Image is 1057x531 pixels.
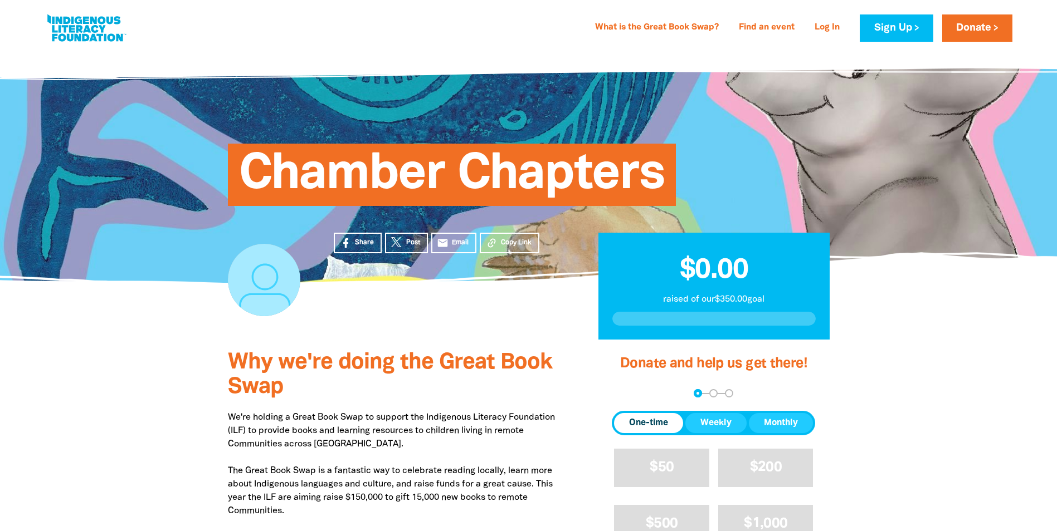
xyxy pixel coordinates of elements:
[480,233,539,253] button: Copy Link
[612,411,815,435] div: Donation frequency
[744,517,787,530] span: $1,000
[685,413,747,433] button: Weekly
[680,258,748,283] span: $0.00
[629,416,668,430] span: One-time
[406,238,420,248] span: Post
[860,14,933,42] a: Sign Up
[614,449,709,487] button: $50
[942,14,1012,42] a: Donate
[650,461,674,474] span: $50
[725,389,733,397] button: Navigate to step 3 of 3 to enter your payment details
[501,238,532,248] span: Copy Link
[334,233,382,253] a: Share
[437,237,449,249] i: email
[614,413,683,433] button: One-time
[228,352,552,397] span: Why we're doing the Great Book Swap
[431,233,477,253] a: emailEmail
[732,19,801,37] a: Find an event
[718,449,814,487] button: $200
[452,238,469,248] span: Email
[749,413,813,433] button: Monthly
[385,233,428,253] a: Post
[709,389,718,397] button: Navigate to step 2 of 3 to enter your details
[355,238,374,248] span: Share
[700,416,732,430] span: Weekly
[612,293,816,306] p: raised of our $350.00 goal
[750,461,782,474] span: $200
[239,152,665,206] span: Chamber Chapters
[764,416,798,430] span: Monthly
[588,19,725,37] a: What is the Great Book Swap?
[646,517,678,530] span: $500
[694,389,702,397] button: Navigate to step 1 of 3 to enter your donation amount
[808,19,846,37] a: Log In
[620,357,807,370] span: Donate and help us get there!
